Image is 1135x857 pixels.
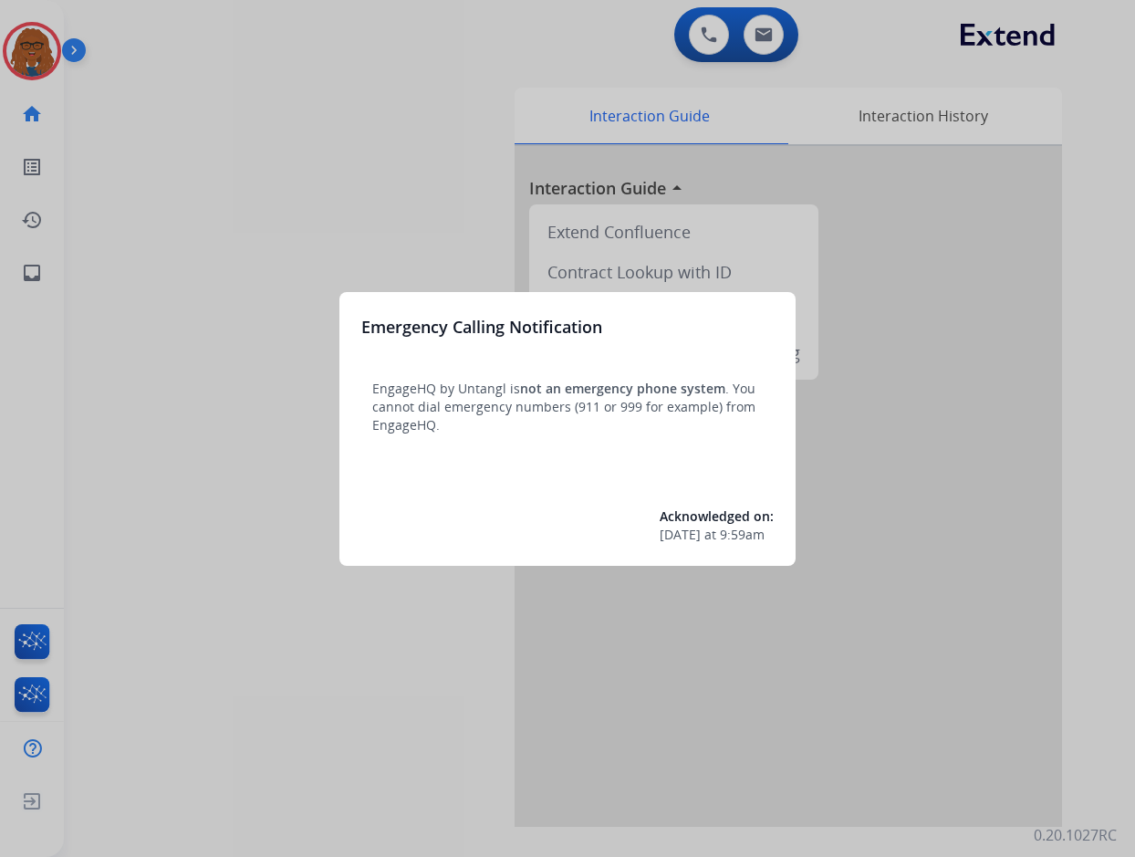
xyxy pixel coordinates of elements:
div: at [660,526,774,544]
p: EngageHQ by Untangl is . You cannot dial emergency numbers (911 or 999 for example) from EngageHQ. [372,380,763,434]
h3: Emergency Calling Notification [361,314,602,340]
span: [DATE] [660,526,701,544]
p: 0.20.1027RC [1034,824,1117,846]
span: Acknowledged on: [660,507,774,525]
span: 9:59am [720,526,765,544]
span: not an emergency phone system [520,380,725,397]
